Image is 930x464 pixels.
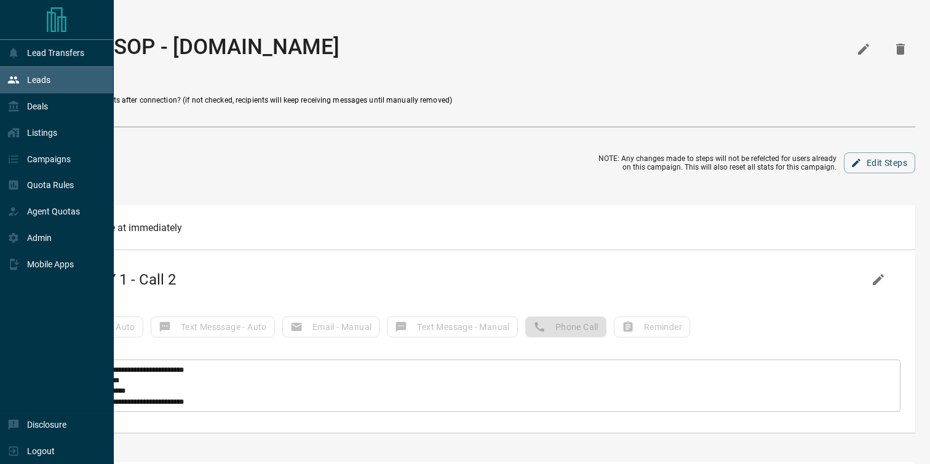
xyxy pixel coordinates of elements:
button: Edit Steps [844,152,915,173]
h1: 10 Day SOP - [DOMAIN_NAME] [42,34,340,60]
span: Remove recipients after connection? (if not checked, recipients will keep receiving messages unti... [58,95,452,106]
div: Execute at immediately [57,220,182,235]
p: NOTE: Any changes made to steps will not be refelcted for users already on this campaign. This wi... [590,154,837,171]
h3: Custom Campaign [42,64,915,74]
h2: DAY 1 - Call 2 [57,265,176,294]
